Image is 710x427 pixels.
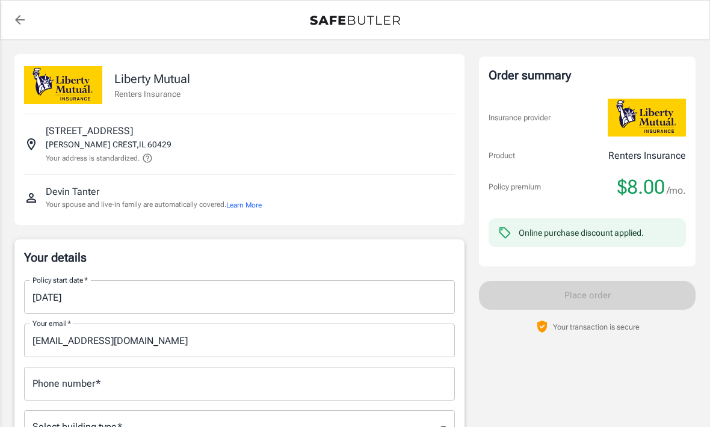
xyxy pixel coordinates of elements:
div: Order summary [489,66,686,84]
img: Liberty Mutual [24,66,102,104]
p: Your spouse and live-in family are automatically covered. [46,199,262,210]
p: Renters Insurance [608,149,686,163]
p: Policy premium [489,181,541,193]
div: Online purchase discount applied. [519,227,644,239]
p: Product [489,150,515,162]
a: back to quotes [8,8,32,32]
span: $8.00 [617,175,665,199]
p: Renters Insurance [114,88,190,100]
p: Insurance provider [489,112,551,124]
p: Your details [24,249,455,266]
p: Devin Tanter [46,185,99,199]
span: /mo. [667,182,686,199]
p: Your address is standardized. [46,153,140,164]
input: Choose date, selected date is Sep 6, 2025 [24,280,446,314]
label: Your email [32,318,71,328]
p: Your transaction is secure [553,321,640,333]
p: Liberty Mutual [114,70,190,88]
p: [STREET_ADDRESS] [46,124,133,138]
svg: Insured address [24,137,39,152]
input: Enter number [24,367,455,401]
label: Policy start date [32,275,88,285]
input: Enter email [24,324,455,357]
img: Liberty Mutual [608,99,686,137]
img: Back to quotes [310,16,400,25]
button: Learn More [226,200,262,210]
p: [PERSON_NAME] CREST , IL 60429 [46,138,171,150]
svg: Insured person [24,191,39,205]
